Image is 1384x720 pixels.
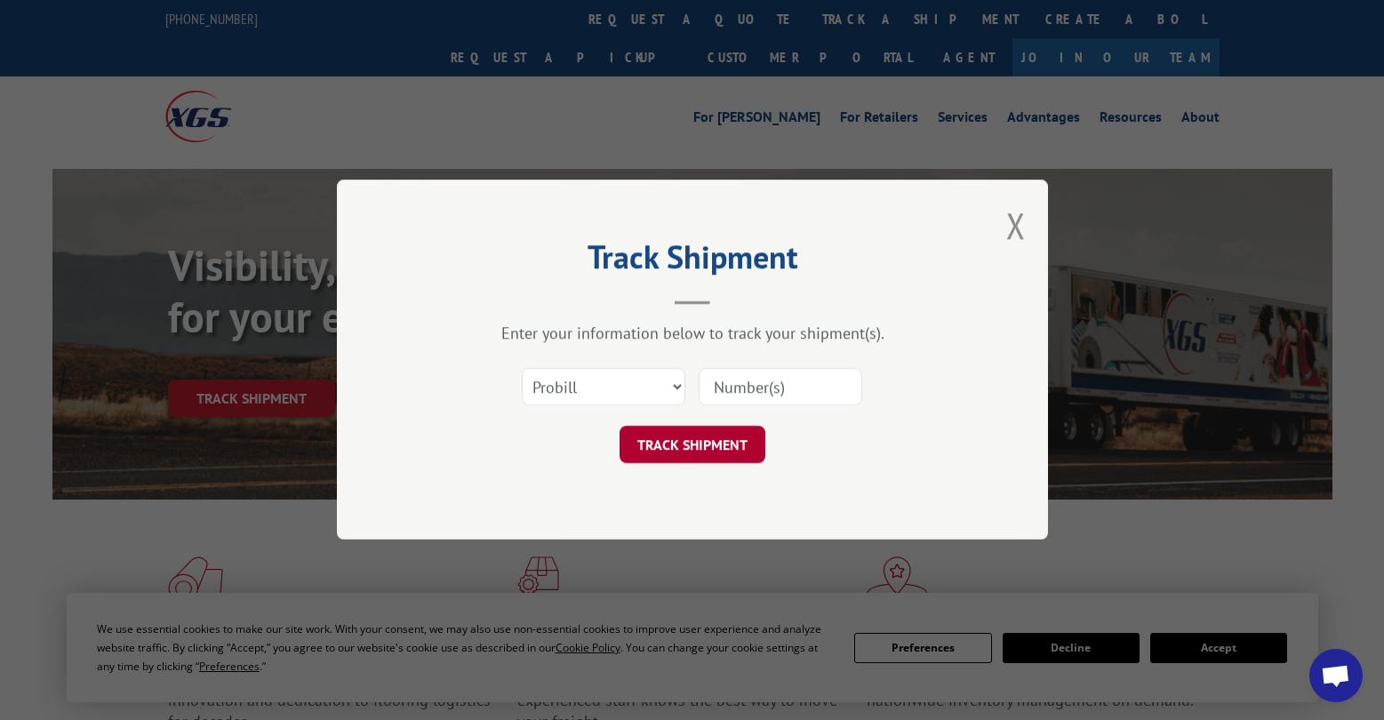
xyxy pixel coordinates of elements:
button: Close modal [1006,202,1026,249]
h2: Track Shipment [426,244,959,278]
div: Open chat [1309,649,1363,702]
div: Enter your information below to track your shipment(s). [426,324,959,344]
input: Number(s) [699,369,862,406]
button: TRACK SHIPMENT [620,427,765,464]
